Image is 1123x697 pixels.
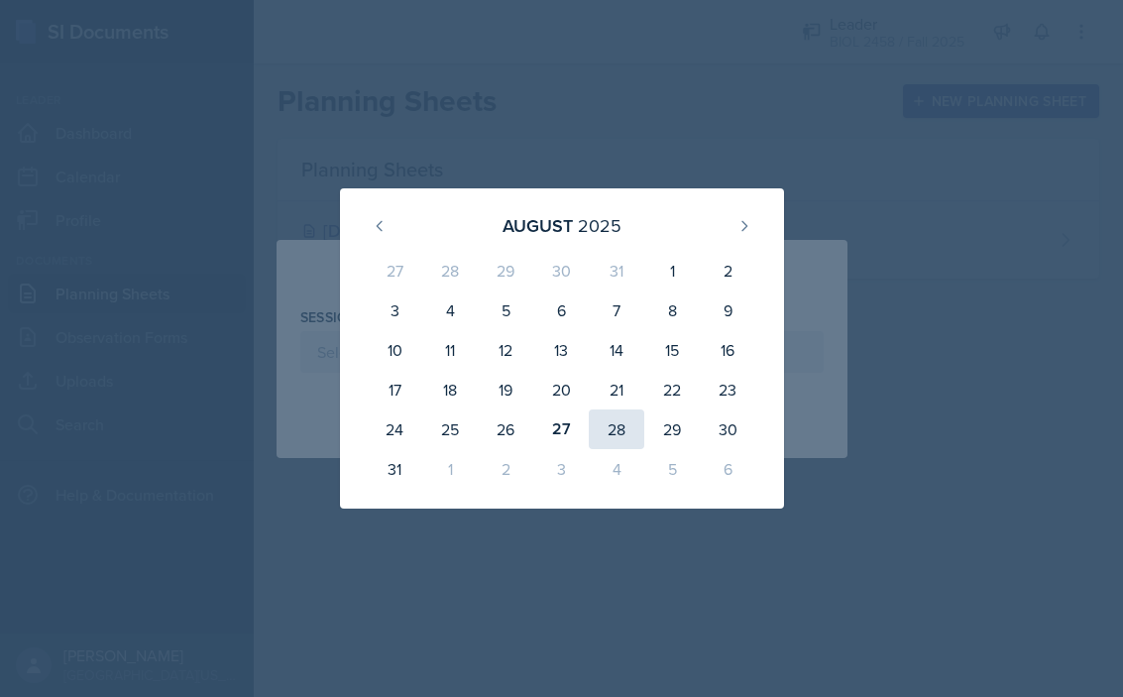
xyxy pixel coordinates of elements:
div: 5 [478,290,533,330]
div: 14 [589,330,644,370]
div: 9 [700,290,755,330]
div: 12 [478,330,533,370]
div: 3 [533,449,589,489]
div: 16 [700,330,755,370]
div: 31 [589,251,644,290]
div: 8 [644,290,700,330]
div: 6 [700,449,755,489]
div: 1 [422,449,478,489]
div: 19 [478,370,533,409]
div: 11 [422,330,478,370]
div: 3 [368,290,423,330]
div: 20 [533,370,589,409]
div: 30 [533,251,589,290]
div: 26 [478,409,533,449]
div: 30 [700,409,755,449]
div: 23 [700,370,755,409]
div: August [503,212,573,239]
div: 21 [589,370,644,409]
div: 29 [478,251,533,290]
div: 18 [422,370,478,409]
div: 2 [700,251,755,290]
div: 13 [533,330,589,370]
div: 28 [422,251,478,290]
div: 27 [368,251,423,290]
div: 4 [422,290,478,330]
div: 29 [644,409,700,449]
div: 4 [589,449,644,489]
div: 27 [533,409,589,449]
div: 10 [368,330,423,370]
div: 1 [644,251,700,290]
div: 31 [368,449,423,489]
div: 7 [589,290,644,330]
div: 22 [644,370,700,409]
div: 5 [644,449,700,489]
div: 6 [533,290,589,330]
div: 25 [422,409,478,449]
div: 24 [368,409,423,449]
div: 17 [368,370,423,409]
div: 28 [589,409,644,449]
div: 2025 [578,212,621,239]
div: 2 [478,449,533,489]
div: 15 [644,330,700,370]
